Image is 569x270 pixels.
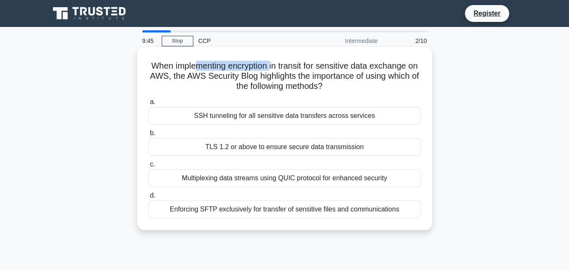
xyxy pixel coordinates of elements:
h5: When implementing encryption in transit for sensitive data exchange on AWS, the AWS Security Blog... [147,61,422,92]
span: d. [150,192,155,199]
div: CCP [193,32,309,49]
a: Stop [162,36,193,46]
div: Enforcing SFTP exclusively for transfer of sensitive files and communications [148,200,421,218]
div: SSH tunneling for all sensitive data transfers across services [148,107,421,125]
span: a. [150,98,155,105]
a: Register [468,8,505,19]
div: Multiplexing data streams using QUIC protocol for enhanced security [148,169,421,187]
div: 9:45 [137,32,162,49]
span: c. [150,160,155,168]
div: TLS 1.2 or above to ensure secure data transmission [148,138,421,156]
div: Intermediate [309,32,383,49]
span: b. [150,129,155,136]
div: 2/10 [383,32,432,49]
